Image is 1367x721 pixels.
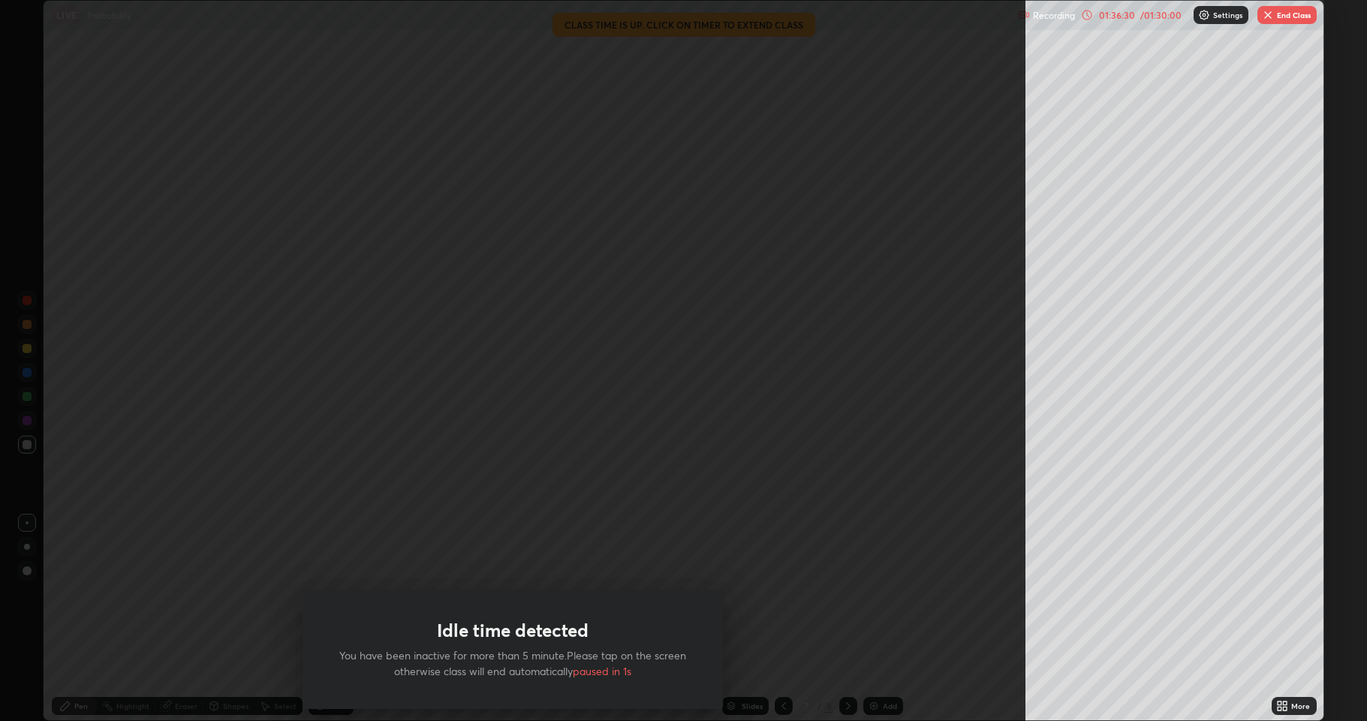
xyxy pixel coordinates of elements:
[1257,6,1317,24] button: End Class
[1033,10,1075,21] p: Recording
[573,664,631,678] span: paused in 1s
[1138,11,1185,20] div: / 01:30:00
[1213,11,1242,19] p: Settings
[437,620,589,641] h1: Idle time detected
[1262,9,1274,21] img: end-class-cross
[1291,702,1310,710] div: More
[339,647,687,679] p: You have been inactive for more than 5 minute.Please tap on the screen otherwise class will end a...
[1198,9,1210,21] img: class-settings-icons
[1096,11,1138,20] div: 01:36:30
